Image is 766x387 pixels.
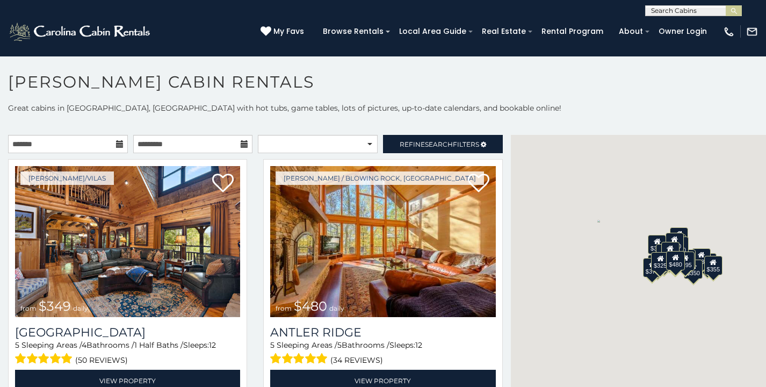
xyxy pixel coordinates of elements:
a: [PERSON_NAME] / Blowing Rock, [GEOGRAPHIC_DATA] [276,171,484,185]
a: Real Estate [476,23,531,40]
a: About [613,23,648,40]
img: Antler Ridge [270,166,495,317]
span: daily [73,304,88,312]
span: My Favs [273,26,304,37]
a: [GEOGRAPHIC_DATA] [15,325,240,340]
a: Browse Rentals [317,23,389,40]
a: Rental Program [536,23,609,40]
span: 5 [337,340,342,350]
a: Owner Login [653,23,712,40]
div: $695 [676,252,695,271]
span: (50 reviews) [75,353,128,367]
span: 5 [15,340,19,350]
span: Refine Filters [400,140,479,148]
span: 12 [209,340,216,350]
span: from [20,304,37,312]
a: Antler Ridge from $480 daily [270,166,495,317]
span: $480 [294,298,327,314]
div: $305 [648,235,666,254]
img: Diamond Creek Lodge [15,166,240,317]
span: from [276,304,292,312]
span: 1 Half Baths / [134,340,183,350]
img: mail-regular-white.png [746,26,758,38]
span: $349 [39,298,71,314]
div: $325 [651,252,669,271]
a: [PERSON_NAME]/Vilas [20,171,114,185]
div: Sleeping Areas / Bathrooms / Sleeps: [270,340,495,367]
span: 4 [82,340,86,350]
span: (34 reviews) [330,353,383,367]
div: $210 [661,242,680,261]
div: $410 [656,244,675,263]
div: $930 [692,248,710,268]
div: Sleeping Areas / Bathrooms / Sleeps: [15,340,240,367]
div: $320 [666,233,684,252]
a: Antler Ridge [270,325,495,340]
a: Local Area Guide [394,23,472,40]
a: My Favs [261,26,307,38]
div: $330 [648,255,667,274]
a: RefineSearchFilters [383,135,503,153]
img: phone-regular-white.png [723,26,735,38]
div: $355 [704,256,722,275]
span: 12 [415,340,422,350]
span: 5 [270,340,274,350]
a: Diamond Creek Lodge from $349 daily [15,166,240,317]
a: Add to favorites [212,173,234,195]
span: daily [329,304,344,312]
img: White-1-2.png [8,21,153,42]
div: $525 [670,227,688,247]
h3: Diamond Creek Lodge [15,325,240,340]
span: Search [425,140,453,148]
div: $375 [643,258,661,277]
div: $480 [667,251,685,270]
